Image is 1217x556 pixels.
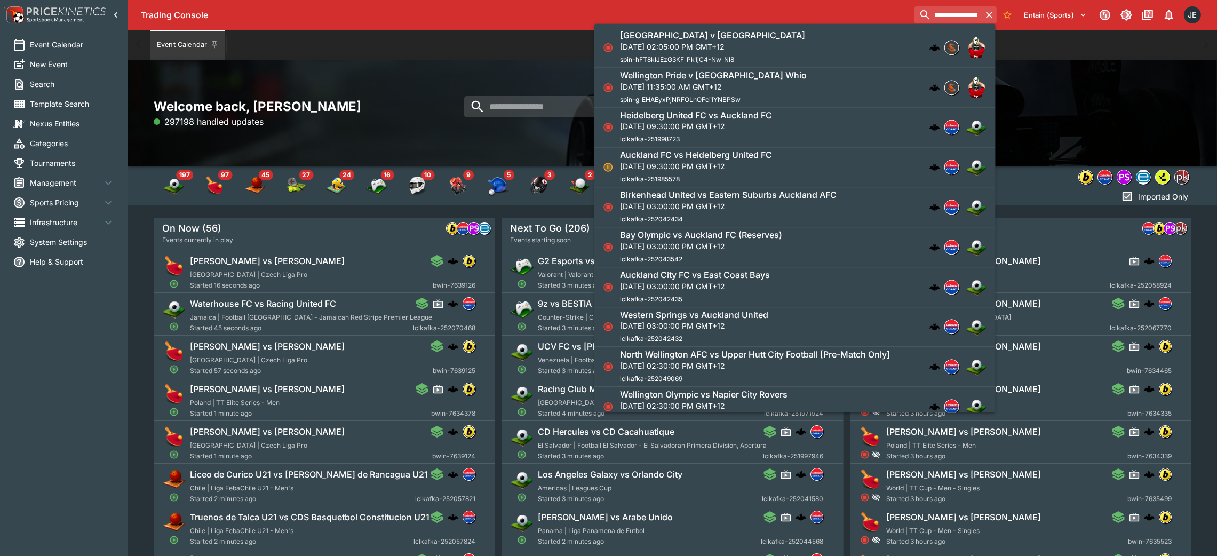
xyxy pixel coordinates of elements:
span: lclkafka-252057821 [415,494,475,504]
img: soccer.png [966,316,987,338]
div: lclkafka [944,240,959,255]
img: lclkafka.png [463,468,475,480]
img: lclkafka.png [812,426,823,438]
img: lclkafka.png [945,121,959,134]
img: lclkafka.png [945,360,959,374]
img: sportingsolutions.jpeg [945,81,959,94]
div: lsports [1155,170,1170,185]
img: logo-cerberus.svg [929,242,940,252]
img: esports [366,175,387,196]
div: Baseball [488,175,509,196]
div: bwin [1159,340,1172,353]
span: Event Calendar [30,39,115,50]
span: 9 [463,170,474,180]
img: logo-cerberus.svg [1144,469,1155,480]
div: Volleyball [325,175,347,196]
p: [DATE] 03:00:00 PM GMT+12 [620,321,768,332]
svg: Closed [603,242,614,252]
img: esports.png [510,297,534,321]
svg: Closed [603,282,614,292]
div: Trading Console [141,10,910,21]
img: logo-cerberus.svg [448,512,458,522]
img: lclkafka.png [1159,255,1171,267]
div: lclkafka [457,222,470,235]
h6: Auckland City FC vs East Coast Bays [620,269,770,281]
div: pandascore [1164,222,1176,235]
span: lclkafka-252041580 [762,494,824,504]
span: 3 [544,170,555,180]
h6: Truenos de Talca U21 vs CDS Basquetbol Constitucion U21 [190,512,429,523]
span: bwin-7634378 [431,408,475,419]
div: Golf [569,175,590,196]
span: bwin-7635523 [1128,536,1172,547]
div: bwin [446,222,459,235]
span: lclkafka-252058924 [1110,280,1172,291]
span: lclkafka-252067770 [1110,323,1172,333]
span: bwin-7639126 [433,280,475,291]
svg: Open [518,279,527,289]
h6: 9z vs BESTIA (Bo3) [538,298,617,309]
img: tennis [285,175,306,196]
img: table_tennis.png [162,255,186,278]
h6: [PERSON_NAME] vs [PERSON_NAME] [886,298,1041,309]
h6: [PERSON_NAME] vs [PERSON_NAME] [190,341,345,352]
div: lclkafka [944,160,959,175]
span: Events starting soon [510,235,571,245]
span: Template Search [30,98,115,109]
div: Basketball [244,175,266,196]
span: Infrastructure [30,217,102,228]
img: logo-cerberus.svg [1144,256,1155,266]
div: Event type filters [154,166,762,205]
img: soccer.png [966,396,987,417]
span: lclkafka-251998723 [620,136,680,144]
img: lclkafka.png [463,298,475,309]
img: bwin.png [463,383,475,395]
img: bwin.png [1159,511,1171,523]
span: lclkafka-252043542 [620,255,682,263]
div: cerberus [448,298,458,309]
button: Connected to PK [1095,5,1115,25]
img: basketball.png [162,511,186,534]
img: logo-cerberus.svg [796,426,807,437]
img: pandascore.png [1117,170,1131,184]
img: lclkafka.png [1143,223,1155,234]
img: bwin.png [1154,223,1165,234]
span: 10 [421,170,434,180]
span: 197 [176,170,193,180]
img: logo-cerberus.svg [1144,426,1155,437]
span: [GEOGRAPHIC_DATA] | Czech Liga Pro [190,356,307,364]
h6: [PERSON_NAME] vs [PERSON_NAME] [886,256,1041,267]
img: logo-cerberus.svg [448,341,458,352]
img: soccer.png [966,157,987,178]
img: american_football [528,175,550,196]
h5: Next To Go (206) [510,222,590,234]
div: lclkafka [944,120,959,135]
h2: Welcome back, [PERSON_NAME] [154,98,495,115]
div: pricekinetics [1174,222,1187,235]
img: bwin.png [447,223,458,234]
span: Started 3 minutes ago [538,323,776,333]
span: Management [30,177,102,188]
span: 5 [504,170,514,180]
div: bwin [1153,222,1166,235]
div: Motor Racing [407,175,428,196]
img: soccer.png [966,356,987,378]
img: logo-cerberus.svg [1144,298,1155,309]
img: logo-cerberus.svg [929,162,940,173]
img: lclkafka.png [1159,298,1171,309]
span: lclkafka-252042435 [620,295,682,303]
h6: Waterhouse FC vs Racing United FC [190,298,336,309]
span: International | WTA [GEOGRAPHIC_DATA] [886,313,1011,321]
div: cerberus [929,362,940,372]
img: soccer.png [966,236,987,258]
img: betradar.png [479,223,490,234]
img: PriceKinetics [27,7,106,15]
h6: Auckland FC vs Heidelberg United FC [620,150,772,161]
span: lclkafka-252044568 [761,536,824,547]
button: Imported Only [1118,188,1191,205]
div: lclkafka [944,200,959,215]
h6: [PERSON_NAME] vs [PERSON_NAME] [886,512,1041,523]
img: lclkafka.png [463,511,475,523]
img: lclkafka.png [812,511,823,523]
div: pandascore [1117,170,1132,185]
